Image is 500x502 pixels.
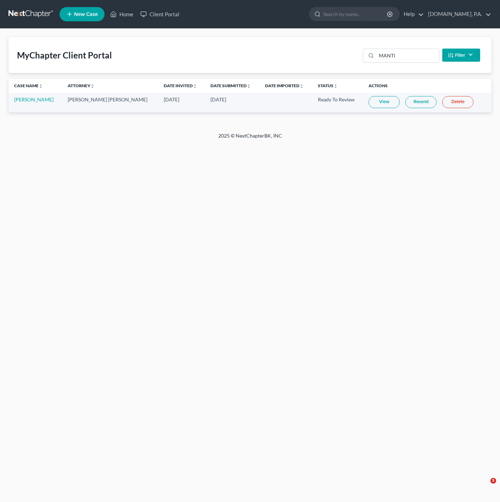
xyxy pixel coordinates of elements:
span: New Case [74,12,98,17]
span: 5 [490,478,496,484]
div: 2025 © NextChapterBK, INC [48,132,452,145]
i: unfold_more [333,84,338,88]
a: Resend [405,96,437,108]
a: Client Portal [137,8,183,21]
td: [PERSON_NAME] [PERSON_NAME] [62,93,158,112]
td: Ready To Review [312,93,363,112]
a: View [369,96,400,108]
a: Case Nameunfold_more [14,83,43,88]
button: Filter [442,49,480,62]
a: Date Submittedunfold_more [210,83,251,88]
a: Delete [442,96,473,108]
a: Date Importedunfold_more [265,83,304,88]
a: [DOMAIN_NAME], P.A. [425,8,491,21]
a: Help [400,8,424,21]
i: unfold_more [193,84,197,88]
th: Actions [363,79,491,93]
i: unfold_more [90,84,95,88]
a: Statusunfold_more [318,83,338,88]
a: Home [107,8,137,21]
a: Attorneyunfold_more [68,83,95,88]
a: [PERSON_NAME] [14,96,54,102]
a: Date Invitedunfold_more [164,83,197,88]
i: unfold_more [39,84,43,88]
i: unfold_more [299,84,304,88]
i: unfold_more [247,84,251,88]
input: Search... [376,49,439,62]
span: [DATE] [164,96,179,102]
iframe: Intercom live chat [476,478,493,495]
div: MyChapter Client Portal [17,50,112,61]
input: Search by name... [323,7,388,21]
span: [DATE] [210,96,226,102]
